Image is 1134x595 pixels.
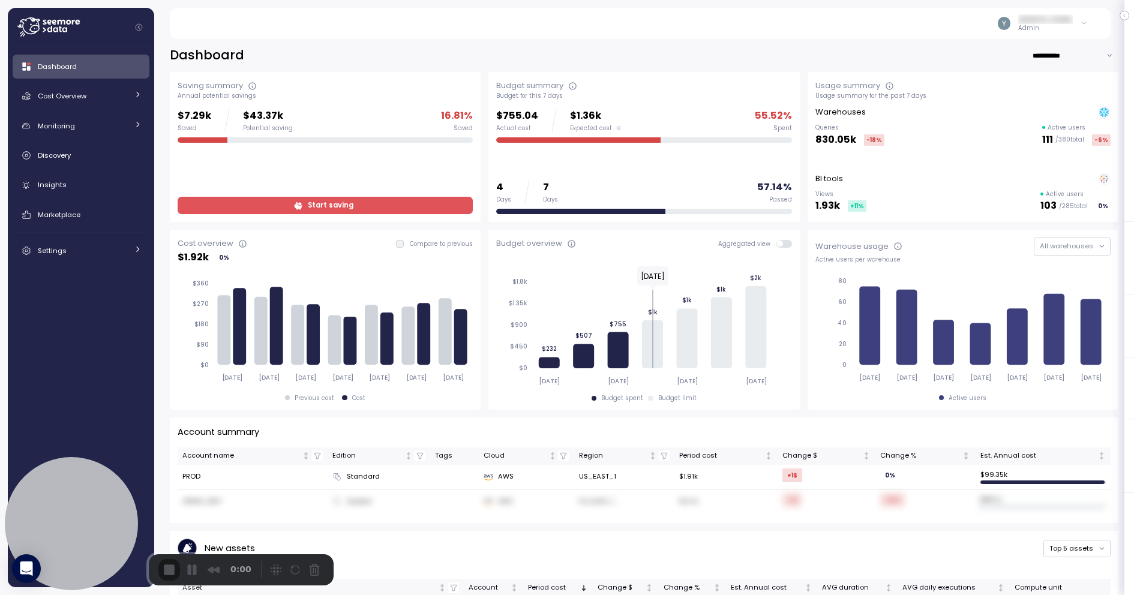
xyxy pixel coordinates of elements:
[1048,124,1085,132] p: Active users
[496,238,562,250] div: Budget overview
[975,465,1111,489] td: $ 99.35k
[1018,14,1072,24] div: [PERSON_NAME]
[193,280,209,287] tspan: $360
[484,471,569,482] div: AWS
[38,180,67,190] span: Insights
[512,278,527,286] tspan: $1.8k
[178,238,233,250] div: Cost overview
[528,582,578,593] div: Period cost
[1042,132,1053,148] p: 111
[731,582,802,593] div: Est. Annual cost
[842,361,847,369] tspan: 0
[980,450,1096,461] div: Est. Annual cost
[815,173,843,185] p: BI tools
[769,196,792,204] div: Passed
[664,582,711,593] div: Change %
[949,394,986,402] div: Active users
[38,62,77,71] span: Dashboard
[875,447,975,465] th: Change %Not sorted
[962,452,970,460] div: Not sorted
[410,240,473,248] p: Compare to previous
[997,584,1005,592] div: Not sorted
[352,394,365,402] div: Cost
[435,450,474,461] div: Tags
[880,450,960,461] div: Change %
[178,250,209,266] p: $ 1.92k
[579,450,647,461] div: Region
[570,124,612,133] span: Expected cost
[1092,134,1111,146] div: -6 %
[1081,374,1102,381] tspan: [DATE]
[13,173,149,197] a: Insights
[815,92,1111,100] div: Usage summary for the past 7 days
[574,447,674,465] th: RegionNot sorted
[484,450,547,461] div: Cloud
[682,296,692,304] tspan: $1k
[1044,374,1065,381] tspan: [DATE]
[804,584,812,592] div: Not sorted
[822,582,883,593] div: AVG duration
[902,582,995,593] div: AVG daily executions
[454,124,473,133] div: Saved
[178,108,211,124] p: $7.29k
[543,196,558,204] div: Days
[193,300,209,308] tspan: $270
[859,374,880,381] tspan: [DATE]
[717,285,727,293] tspan: $1k
[259,374,280,381] tspan: [DATE]
[658,394,697,402] div: Budget limit
[178,92,473,100] div: Annual potential savings
[815,106,866,118] p: Warehouses
[601,394,643,402] div: Budget spent
[243,124,293,133] div: Potential saving
[496,196,511,204] div: Days
[975,489,1111,513] td: $ 809.21
[896,374,917,381] tspan: [DATE]
[1040,198,1057,214] p: 103
[332,450,403,461] div: Edition
[479,447,574,465] th: CloudNot sorted
[815,241,889,253] div: Warehouse usage
[713,584,721,592] div: Not sorted
[674,447,778,465] th: Period costNot sorted
[38,210,80,220] span: Marketplace
[1015,582,1106,593] div: Compute unit
[543,179,558,196] p: 7
[510,342,527,350] tspan: $450
[308,197,353,214] span: Start saving
[838,277,847,285] tspan: 80
[13,84,149,108] a: Cost Overview
[13,114,149,138] a: Monitoring
[815,132,856,148] p: 830.05k
[648,308,658,316] tspan: $1k
[641,271,665,281] text: [DATE]
[548,452,557,460] div: Not sorted
[998,17,1010,29] img: ACg8ocKvqwnLMA34EL5-0z6HW-15kcrLxT5Mmx2M21tMPLYJnykyAQ=s96-c
[610,320,626,327] tspan: $755
[13,203,149,227] a: Marketplace
[1043,540,1111,557] button: Top 5 assets
[1059,202,1088,211] p: / 285 total
[755,108,792,124] p: 55.52 %
[773,124,792,133] div: Spent
[815,198,840,214] p: 1.93k
[496,124,538,133] div: Actual cost
[328,447,430,465] th: EditionNot sorted
[542,345,557,353] tspan: $232
[1040,241,1093,251] span: All warehouses
[178,197,473,214] a: Start saving
[1034,238,1111,255] button: All warehouses
[1096,200,1111,212] div: 0 %
[332,374,353,381] tspan: [DATE]
[196,341,209,348] tspan: $90
[1046,190,1084,199] p: Active users
[200,361,209,369] tspan: $0
[848,200,866,212] div: +11 %
[496,92,791,100] div: Budget for this 7 days
[178,124,211,133] div: Saved
[574,489,674,513] td: US_EAST_1
[178,80,243,92] div: Saving summary
[509,299,527,307] tspan: $1.35k
[764,452,773,460] div: Not sorted
[746,377,767,385] tspan: [DATE]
